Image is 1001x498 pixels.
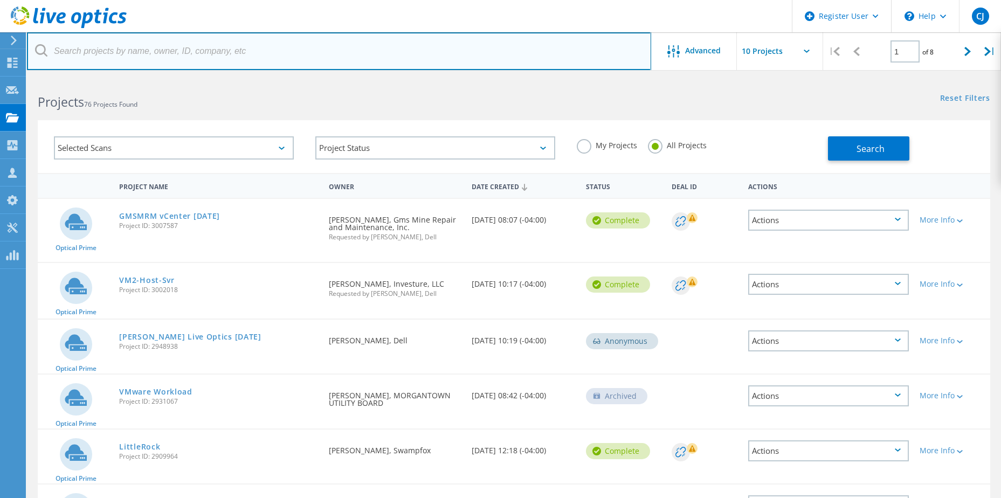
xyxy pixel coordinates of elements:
div: More Info [920,447,985,454]
div: Actions [748,440,909,461]
div: Actions [748,274,909,295]
span: 76 Projects Found [84,100,137,109]
div: Complete [586,443,650,459]
button: Search [828,136,909,161]
a: [PERSON_NAME] Live Optics [DATE] [119,333,261,341]
a: VM2-Host-Svr [119,276,174,284]
div: Owner [323,176,466,196]
div: [PERSON_NAME], Gms Mine Repair and Maintenance, Inc. [323,199,466,251]
div: [PERSON_NAME], Investure, LLC [323,263,466,308]
a: VMware Workload [119,388,192,396]
div: Actions [748,330,909,351]
div: Date Created [466,176,581,196]
a: Live Optics Dashboard [11,23,127,30]
a: LittleRock [119,443,160,451]
div: More Info [920,392,985,399]
span: Optical Prime [56,365,96,372]
a: Reset Filters [940,94,990,103]
div: More Info [920,216,985,224]
span: Project ID: 2948938 [119,343,318,350]
div: Project Status [315,136,555,160]
div: Status [581,176,666,196]
svg: \n [905,11,914,21]
div: | [979,32,1001,71]
div: Complete [586,212,650,229]
span: Optical Prime [56,420,96,427]
div: Actions [743,176,914,196]
div: Complete [586,276,650,293]
input: Search projects by name, owner, ID, company, etc [27,32,651,70]
label: My Projects [577,139,637,149]
span: Project ID: 2909964 [119,453,318,460]
div: [PERSON_NAME], MORGANTOWN UTILITY BOARD [323,375,466,418]
span: Project ID: 3002018 [119,287,318,293]
div: Actions [748,210,909,231]
div: [DATE] 08:07 (-04:00) [466,199,581,234]
div: Actions [748,385,909,406]
span: Optical Prime [56,245,96,251]
div: [PERSON_NAME], Dell [323,320,466,355]
a: GMSMRM vCenter [DATE] [119,212,220,220]
div: [DATE] 10:17 (-04:00) [466,263,581,299]
span: Optical Prime [56,475,96,482]
div: [DATE] 08:42 (-04:00) [466,375,581,410]
span: Search [857,143,885,155]
span: Requested by [PERSON_NAME], Dell [329,234,461,240]
div: More Info [920,337,985,344]
div: Project Name [114,176,323,196]
span: CJ [976,12,984,20]
div: More Info [920,280,985,288]
span: Advanced [685,47,721,54]
span: Optical Prime [56,309,96,315]
span: Requested by [PERSON_NAME], Dell [329,290,461,297]
label: All Projects [648,139,707,149]
div: Archived [586,388,647,404]
span: of 8 [922,47,934,57]
span: Project ID: 3007587 [119,223,318,229]
div: [DATE] 12:18 (-04:00) [466,430,581,465]
div: Deal Id [666,176,742,196]
div: [DATE] 10:19 (-04:00) [466,320,581,355]
div: Selected Scans [54,136,294,160]
div: Anonymous [586,333,658,349]
b: Projects [38,93,84,110]
div: | [823,32,845,71]
div: [PERSON_NAME], Swampfox [323,430,466,465]
span: Project ID: 2931067 [119,398,318,405]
